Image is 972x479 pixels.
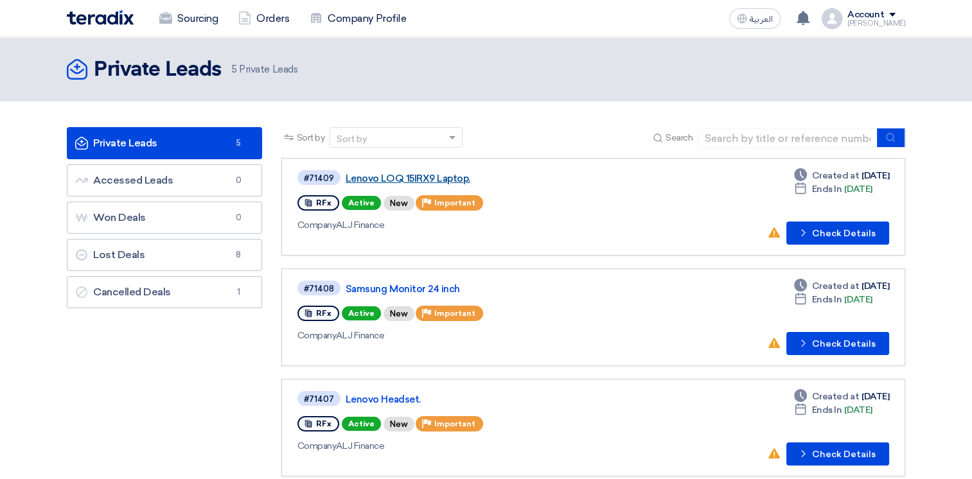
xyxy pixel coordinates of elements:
div: New [384,306,414,321]
div: [DATE] [794,279,889,293]
div: Sort by [337,132,367,146]
div: [DATE] [794,390,889,403]
a: Lenovo LOQ 15IRX9 Laptop. [346,173,667,184]
div: [PERSON_NAME] [847,20,905,27]
a: Sourcing [149,4,228,33]
a: Samsung Monitor 24 inch [346,283,667,295]
span: RFx [316,198,331,207]
div: ALJ Finance [297,329,669,342]
a: Orders [228,4,299,33]
span: 5 [231,137,246,150]
button: Check Details [786,332,889,355]
button: Check Details [786,442,889,466]
span: 1 [231,286,246,299]
span: 0 [231,211,246,224]
span: Created at [812,169,859,182]
div: [DATE] [794,169,889,182]
button: العربية [729,8,781,29]
div: [DATE] [794,403,872,417]
a: Private Leads5 [67,127,262,159]
div: #71407 [304,395,334,403]
span: Private Leads [232,62,297,77]
span: Important [434,419,475,428]
span: 0 [231,174,246,187]
span: Ends In [812,403,842,417]
img: Teradix logo [67,10,134,25]
span: RFx [316,419,331,428]
span: 5 [232,64,237,75]
div: Account [847,10,884,21]
div: #71409 [304,174,334,182]
span: Important [434,309,475,318]
div: [DATE] [794,293,872,306]
span: Ends In [812,182,842,196]
div: [DATE] [794,182,872,196]
div: ALJ Finance [297,218,669,232]
span: Active [342,306,381,320]
span: Created at [812,390,859,403]
span: RFx [316,309,331,318]
a: Cancelled Deals1 [67,276,262,308]
span: Sort by [297,131,325,144]
div: ALJ Finance [297,439,669,453]
span: Company [297,440,337,451]
span: Company [297,330,337,341]
span: Search [666,131,693,144]
span: العربية [750,15,773,24]
span: Ends In [812,293,842,306]
img: profile_test.png [822,8,842,29]
span: Company [297,220,337,231]
span: Important [434,198,475,207]
a: Lenovo Headset. [346,394,667,405]
span: 8 [231,248,246,261]
a: Accessed Leads0 [67,164,262,196]
a: Lost Deals8 [67,239,262,271]
span: Active [342,417,381,431]
h2: Private Leads [94,57,222,83]
a: Won Deals0 [67,202,262,234]
a: Company Profile [299,4,416,33]
div: New [384,417,414,431]
button: Check Details [786,222,889,245]
span: Active [342,196,381,210]
div: New [384,196,414,211]
div: #71408 [304,284,334,293]
span: Created at [812,279,859,293]
input: Search by title or reference number [698,128,878,148]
